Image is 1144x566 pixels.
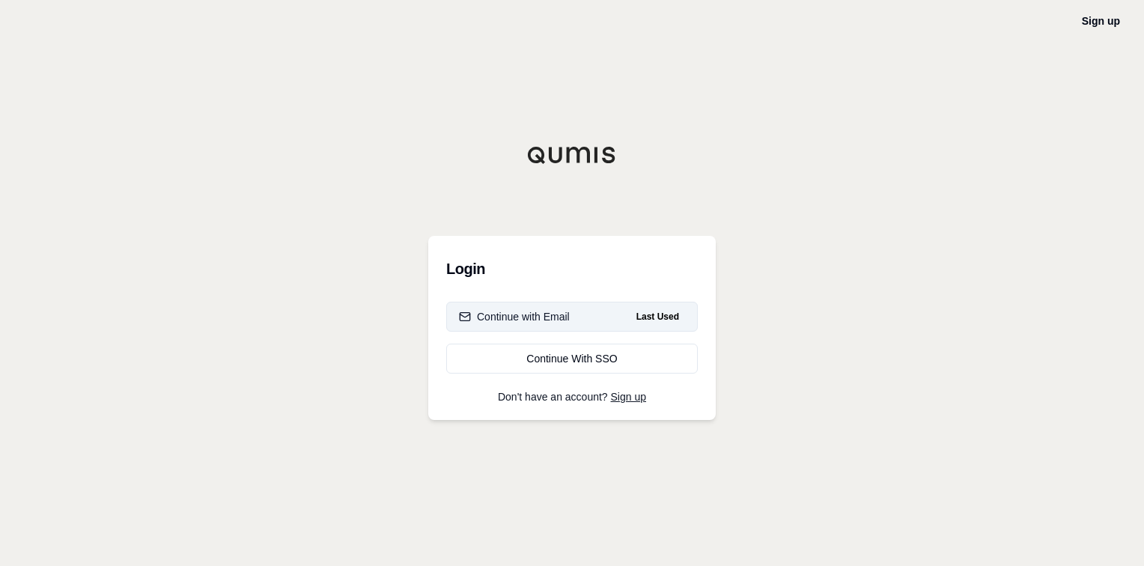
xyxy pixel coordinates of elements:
p: Don't have an account? [446,392,698,402]
a: Continue With SSO [446,344,698,374]
a: Sign up [611,391,646,403]
div: Continue With SSO [459,351,685,366]
div: Continue with Email [459,309,570,324]
button: Continue with EmailLast Used [446,302,698,332]
h3: Login [446,254,698,284]
a: Sign up [1082,15,1120,27]
img: Qumis [527,146,617,164]
span: Last Used [630,308,685,326]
